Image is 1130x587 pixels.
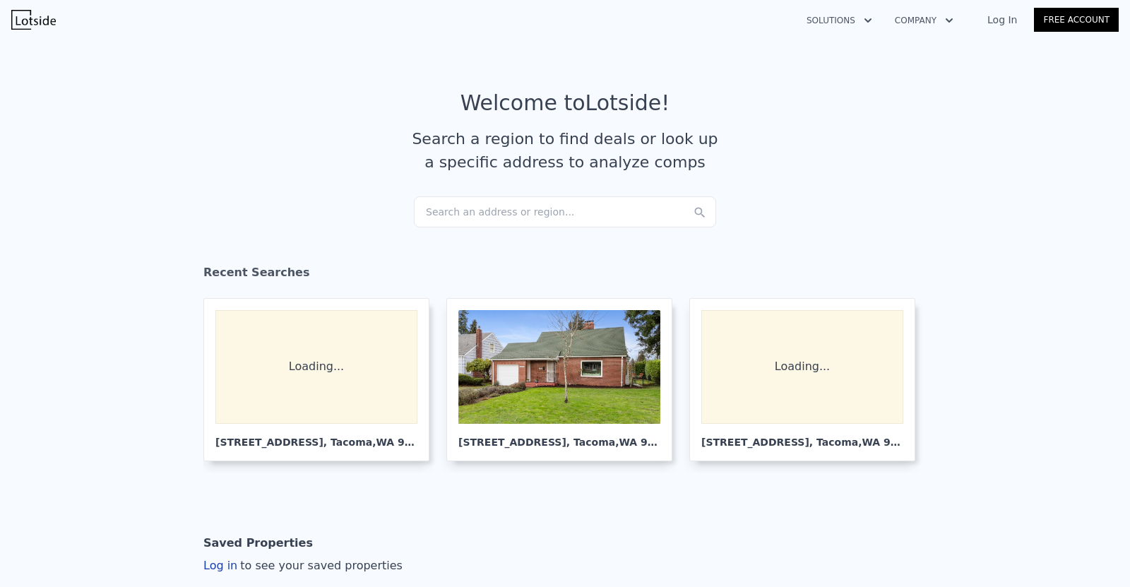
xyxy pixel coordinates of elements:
[203,253,927,298] div: Recent Searches
[237,559,403,572] span: to see your saved properties
[203,529,313,557] div: Saved Properties
[414,196,716,227] div: Search an address or region...
[795,8,884,33] button: Solutions
[689,298,927,461] a: Loading... [STREET_ADDRESS], Tacoma,WA 98409
[203,298,441,461] a: Loading... [STREET_ADDRESS], Tacoma,WA 98406
[460,90,670,116] div: Welcome to Lotside !
[11,10,56,30] img: Lotside
[884,8,965,33] button: Company
[701,424,903,449] div: [STREET_ADDRESS] , Tacoma
[1034,8,1119,32] a: Free Account
[701,310,903,424] div: Loading...
[215,310,417,424] div: Loading...
[407,127,723,174] div: Search a region to find deals or look up a specific address to analyze comps
[203,557,403,574] div: Log in
[970,13,1034,27] a: Log In
[215,424,417,449] div: [STREET_ADDRESS] , Tacoma
[446,298,684,461] a: [STREET_ADDRESS], Tacoma,WA 98406
[615,437,675,448] span: , WA 98406
[858,437,918,448] span: , WA 98409
[458,424,660,449] div: [STREET_ADDRESS] , Tacoma
[372,437,432,448] span: , WA 98406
